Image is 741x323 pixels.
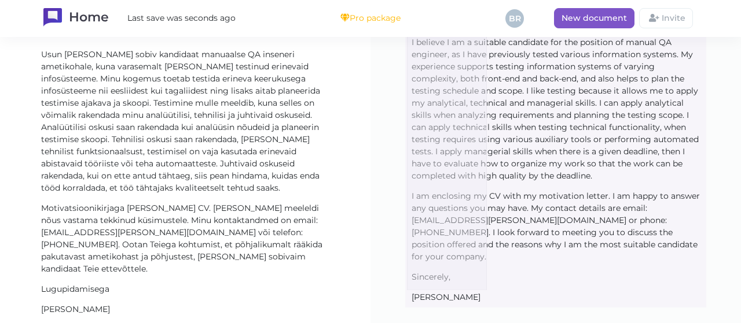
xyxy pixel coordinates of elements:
[35,300,335,319] content: [PERSON_NAME]
[43,8,109,28] a: Home
[127,12,236,24] span: Last save was seconds ago
[35,280,335,299] content: Lugupidamisega
[562,13,627,23] span: New document
[554,8,634,28] a: New document
[505,9,524,28] div: BR
[406,288,706,307] content: [PERSON_NAME]
[406,268,706,287] content: Sincerely,
[43,8,62,27] img: TranslateWise logo
[35,45,335,198] content: Usun [PERSON_NAME] sobiv kandidaat manuaalse QA inseneri ametikohale, kuna varasemalt [PERSON_NAM...
[35,199,335,279] content: Motivatsioonikirjaga [PERSON_NAME] CV. [PERSON_NAME] meeleldi nõus vastama tekkinud küsimustele. ...
[340,13,401,23] div: Pro package
[406,33,706,185] content: I believe I am a suitable candidate for the position of manual QA engineer, as I have previously ...
[662,13,685,23] span: Invite
[69,8,109,28] h1: Home
[406,187,706,266] content: I am enclosing my CV with my motivation letter. I am happy to answer any questions you may have. ...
